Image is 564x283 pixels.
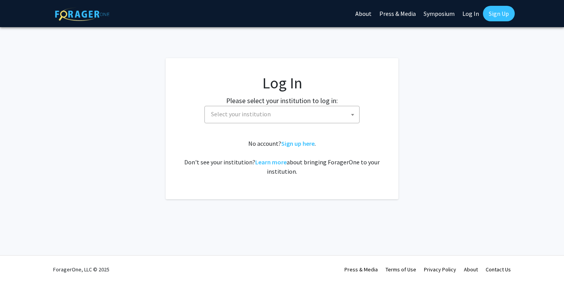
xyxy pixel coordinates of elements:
a: About [464,266,478,273]
div: No account? . Don't see your institution? about bringing ForagerOne to your institution. [181,139,383,176]
span: Select your institution [204,106,360,123]
a: Privacy Policy [424,266,456,273]
span: Select your institution [211,110,271,118]
a: Terms of Use [386,266,416,273]
a: Sign up here [281,140,315,147]
h1: Log In [181,74,383,92]
span: Select your institution [208,106,359,122]
a: Sign Up [483,6,515,21]
label: Please select your institution to log in: [226,95,338,106]
img: ForagerOne Logo [55,7,109,21]
a: Learn more about bringing ForagerOne to your institution [255,158,287,166]
a: Press & Media [344,266,378,273]
div: ForagerOne, LLC © 2025 [53,256,109,283]
a: Contact Us [486,266,511,273]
